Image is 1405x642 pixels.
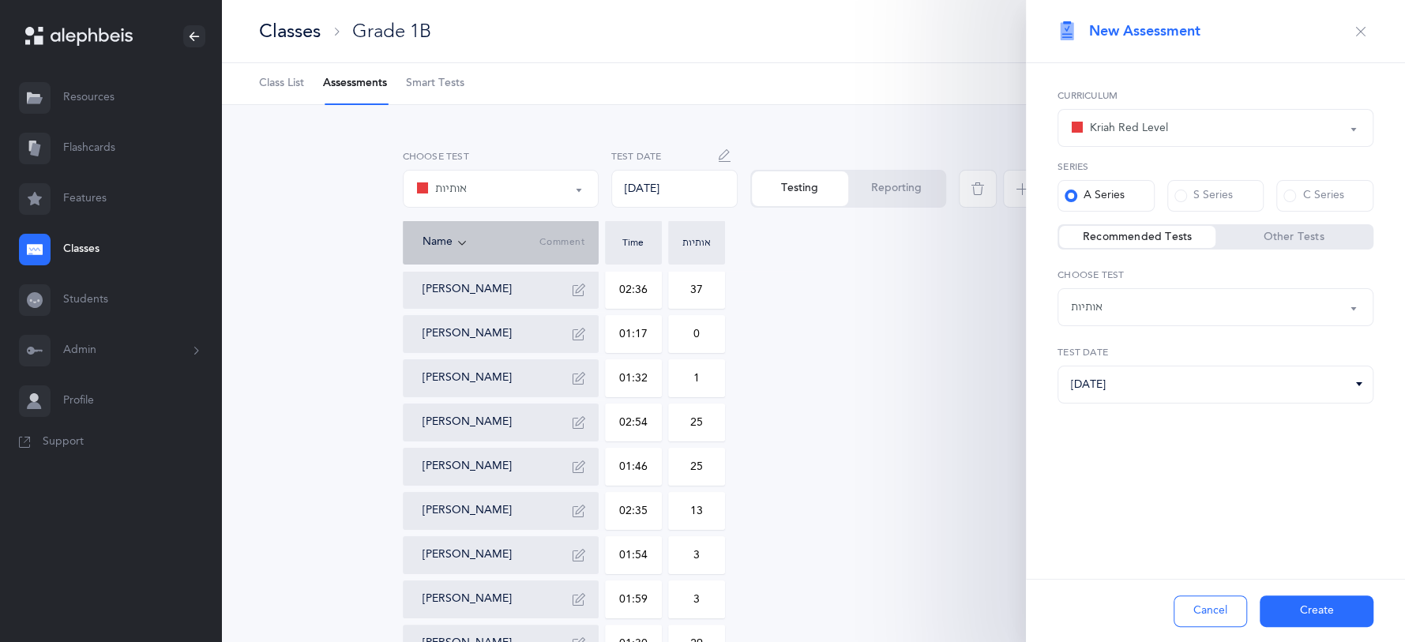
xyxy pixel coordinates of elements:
span: Support [43,434,84,450]
div: Name [423,234,540,251]
label: Recommended Tests [1059,229,1215,245]
div: [DATE] [611,170,738,208]
input: MM:SS [606,316,661,352]
button: [PERSON_NAME] [423,503,512,519]
span: New Assessment [1089,21,1200,41]
div: אותיות [1071,299,1103,316]
button: Reporting [848,171,945,206]
input: MM:SS [606,360,661,396]
label: Test Date [611,149,738,163]
div: A Series [1065,188,1125,204]
div: S Series [1174,188,1233,204]
div: Time [609,238,658,247]
input: 03/04/2024 [1058,366,1373,404]
div: אותיות [672,238,721,247]
span: Smart Tests [406,76,464,92]
input: MM:SS [606,493,661,529]
button: [PERSON_NAME] [423,591,512,607]
button: Cancel [1174,595,1247,627]
button: Create [1260,595,1373,627]
button: [PERSON_NAME] [423,415,512,430]
button: [PERSON_NAME] [423,370,512,386]
input: MM:SS [606,581,661,618]
input: MM:SS [606,272,661,308]
label: Other Tests [1215,229,1372,245]
div: Kriah Red Level [1071,118,1168,137]
label: Curriculum [1058,88,1373,103]
span: Comment [539,236,584,249]
div: Grade 1B [352,18,431,44]
div: Classes [259,18,321,44]
button: [PERSON_NAME] [423,326,512,342]
label: Test date [1058,345,1373,359]
label: Choose test [403,149,599,163]
label: Series [1058,160,1373,174]
div: אותיות [416,179,467,198]
button: אותיות [403,170,599,208]
button: [PERSON_NAME] [423,547,512,563]
label: Choose test [1058,268,1373,282]
button: [PERSON_NAME] [423,459,512,475]
input: MM:SS [606,537,661,573]
button: אותיות [1058,288,1373,326]
button: Kriah Red Level [1058,109,1373,147]
div: C Series [1283,188,1343,204]
button: [PERSON_NAME] [423,282,512,298]
input: MM:SS [606,404,661,441]
span: Class List [259,76,304,92]
input: MM:SS [606,449,661,485]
